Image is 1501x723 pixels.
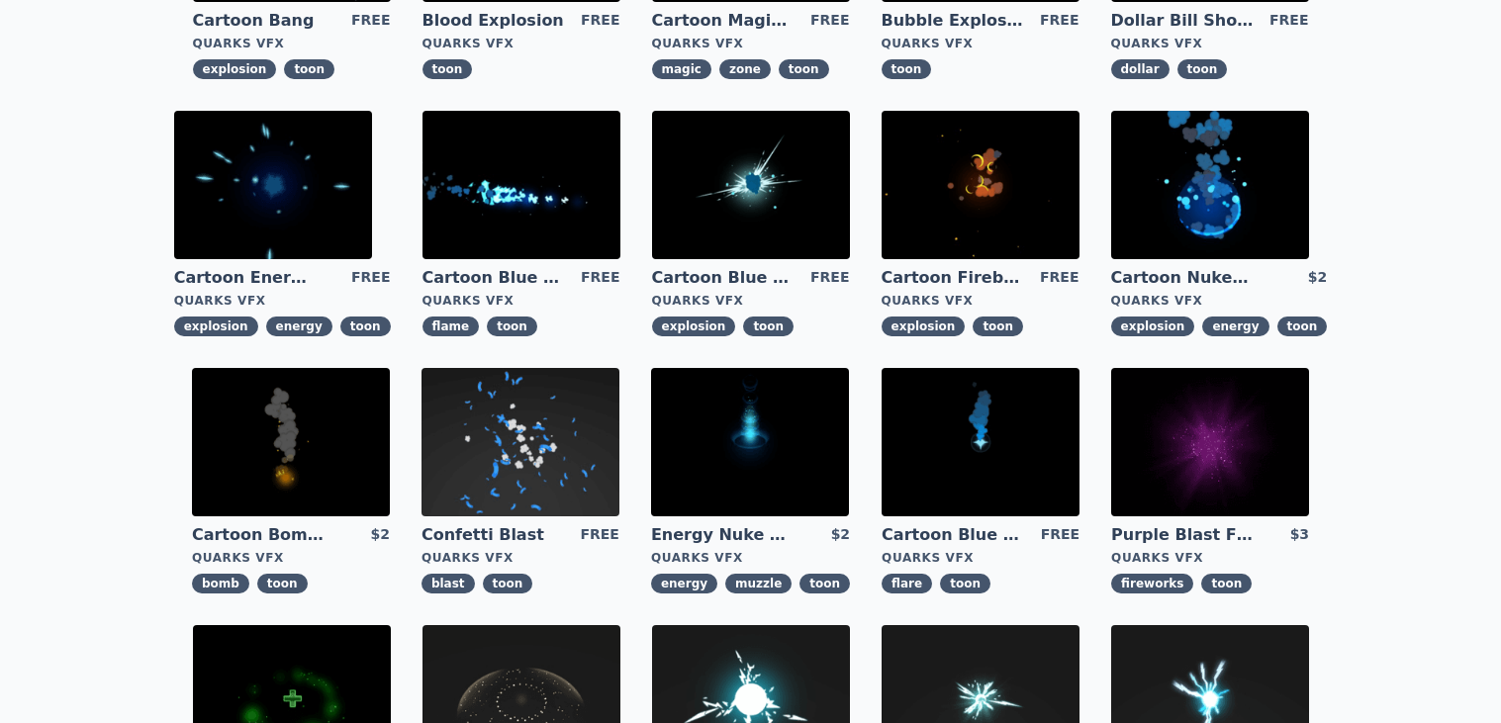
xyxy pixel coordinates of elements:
span: toon [1177,59,1228,79]
span: toon [284,59,334,79]
div: Quarks VFX [882,36,1079,51]
span: dollar [1111,59,1170,79]
a: Bubble Explosion [882,10,1024,32]
div: Quarks VFX [882,550,1079,566]
span: toon [779,59,829,79]
span: toon [882,59,932,79]
a: Cartoon Blue Gas Explosion [652,267,795,289]
a: Cartoon Blue Flamethrower [422,267,565,289]
a: Purple Blast Fireworks [1111,524,1254,546]
img: imgAlt [882,368,1079,516]
span: energy [651,574,717,593]
img: imgAlt [174,111,372,259]
span: toon [483,574,533,593]
span: toon [973,316,1023,336]
div: FREE [351,10,390,32]
span: explosion [882,316,966,336]
span: energy [266,316,332,336]
span: blast [422,574,475,593]
img: imgAlt [1111,368,1309,516]
span: flame [422,316,480,336]
span: muzzle [725,574,792,593]
img: imgAlt [652,111,850,259]
img: imgAlt [192,368,390,516]
a: Cartoon Nuke Energy Explosion [1111,267,1254,289]
span: explosion [1111,316,1195,336]
span: toon [743,316,794,336]
div: Quarks VFX [651,550,850,566]
span: toon [487,316,537,336]
span: flare [882,574,932,593]
div: Quarks VFX [882,293,1079,309]
div: FREE [581,10,619,32]
div: Quarks VFX [174,293,391,309]
span: toon [257,574,308,593]
span: toon [799,574,850,593]
a: Cartoon Bang [193,10,335,32]
span: fireworks [1111,574,1193,593]
div: FREE [1040,267,1079,289]
div: Quarks VFX [1111,293,1328,309]
div: Quarks VFX [652,293,850,309]
div: Quarks VFX [422,293,620,309]
div: $2 [831,524,850,546]
span: toon [1277,316,1328,336]
div: FREE [351,267,390,289]
div: Quarks VFX [422,550,619,566]
a: Cartoon Blue Flare [882,524,1024,546]
span: toon [1201,574,1252,593]
a: Cartoon Energy Explosion [174,267,317,289]
img: imgAlt [422,368,619,516]
div: FREE [1040,10,1079,32]
span: energy [1202,316,1268,336]
div: FREE [1269,10,1308,32]
div: FREE [1041,524,1079,546]
span: magic [652,59,711,79]
a: Energy Nuke Muzzle Flash [651,524,794,546]
a: Dollar Bill Shower [1111,10,1254,32]
a: Blood Explosion [422,10,565,32]
span: toon [940,574,990,593]
div: $2 [370,524,389,546]
div: FREE [580,524,618,546]
img: imgAlt [1111,111,1309,259]
img: imgAlt [882,111,1079,259]
div: Quarks VFX [192,550,390,566]
div: Quarks VFX [1111,550,1309,566]
span: toon [340,316,391,336]
span: explosion [193,59,277,79]
div: Quarks VFX [652,36,850,51]
div: $3 [1290,524,1309,546]
span: explosion [174,316,258,336]
a: Cartoon Magic Zone [652,10,795,32]
img: imgAlt [651,368,849,516]
div: FREE [581,267,619,289]
span: toon [422,59,473,79]
div: $2 [1308,267,1327,289]
a: Cartoon Bomb Fuse [192,524,334,546]
div: Quarks VFX [193,36,391,51]
span: explosion [652,316,736,336]
div: Quarks VFX [1111,36,1309,51]
a: Cartoon Fireball Explosion [882,267,1024,289]
div: FREE [810,10,849,32]
span: zone [719,59,771,79]
div: Quarks VFX [422,36,620,51]
span: bomb [192,574,249,593]
a: Confetti Blast [422,524,564,546]
div: FREE [810,267,849,289]
img: imgAlt [422,111,620,259]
